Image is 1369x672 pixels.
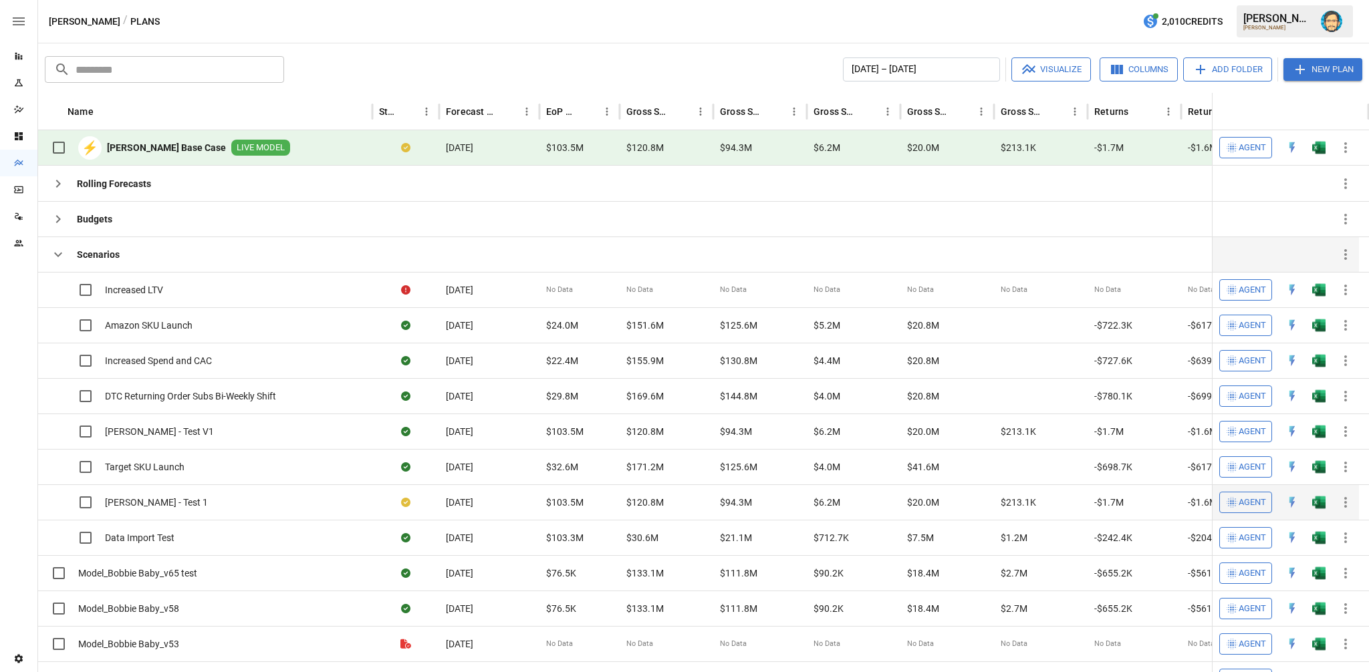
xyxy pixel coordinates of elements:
span: No Data [546,639,573,649]
div: Open in Quick Edit [1285,637,1299,651]
div: [DATE] [439,449,539,484]
span: Data Import Test [105,531,174,544]
b: Budgets [77,212,112,226]
span: Agent [1239,601,1266,617]
span: $20.8M [907,354,939,367]
img: g5qfjXmAAAAABJRU5ErkJggg== [1312,602,1326,615]
span: $1.2M [1001,531,1027,544]
span: Agent [1239,495,1266,510]
span: Agent [1239,353,1266,369]
div: [DATE] [439,520,539,555]
span: Increased LTV [105,283,163,297]
div: Your plan has changes in Excel that are not reflected in the Drivepoint Data Warehouse, select "S... [401,141,410,154]
span: $94.3M [720,425,752,438]
div: Open in Excel [1312,141,1326,154]
div: [DATE] [439,307,539,343]
span: -$1.6M [1188,141,1217,154]
span: No Data [720,285,747,295]
span: -$204.3K [1188,531,1226,544]
span: Agent [1239,318,1266,333]
div: [DATE] [439,626,539,661]
button: Agent [1219,421,1272,442]
span: -$617.6K [1188,319,1226,332]
span: $133.1M [626,566,664,580]
span: -$617.6K [1188,460,1226,474]
span: $213.1K [1001,141,1036,154]
span: -$561.4K [1188,602,1226,615]
span: -$242.4K [1094,531,1132,544]
span: -$655.2K [1094,566,1132,580]
span: -$1.6M [1188,425,1217,438]
div: [DATE] [439,272,539,307]
span: Model_Bobbie Baby_v53 [78,637,179,651]
span: $94.3M [720,496,752,509]
span: -$561.4K [1188,566,1226,580]
div: Sync complete [401,425,410,438]
span: $94.3M [720,141,752,154]
span: $169.6M [626,389,664,403]
span: $20.8M [907,389,939,403]
span: $6.2M [814,141,840,154]
div: Name [68,106,94,117]
div: ⚡ [78,136,102,160]
img: quick-edit-flash.b8aec18c.svg [1285,460,1299,474]
span: $29.8M [546,389,578,403]
img: quick-edit-flash.b8aec18c.svg [1285,141,1299,154]
span: $32.6M [546,460,578,474]
span: $24.0M [546,319,578,332]
div: Dana Basken [1321,11,1342,32]
span: $41.6M [907,460,939,474]
span: $76.5K [546,602,576,615]
button: Sort [766,102,785,121]
span: $171.2M [626,460,664,474]
div: Open in Quick Edit [1285,283,1299,297]
img: g5qfjXmAAAAABJRU5ErkJggg== [1312,141,1326,154]
div: Returns: DTC Online [1188,106,1233,117]
div: Open in Excel [1312,389,1326,403]
span: $30.6M [626,531,658,544]
span: No Data [814,285,840,295]
span: LIVE MODEL [231,142,290,154]
span: -$1.7M [1094,496,1124,509]
div: [PERSON_NAME] [1243,12,1313,25]
span: -$655.2K [1094,602,1132,615]
span: $213.1K [1001,425,1036,438]
button: Agent [1219,350,1272,371]
span: No Data [720,639,747,649]
button: Agent [1219,137,1272,158]
span: $111.8M [720,602,757,615]
img: g5qfjXmAAAAABJRU5ErkJggg== [1312,637,1326,651]
span: $5.2M [814,319,840,332]
span: -$722.3K [1094,319,1132,332]
button: Forecast start column menu [517,102,536,121]
button: [PERSON_NAME] [49,13,120,30]
div: Your plan has changes in Excel that are not reflected in the Drivepoint Data Warehouse, select "S... [401,496,410,509]
div: [DATE] [439,484,539,520]
span: -$698.7K [1094,460,1132,474]
div: [DATE] [439,413,539,449]
button: Status column menu [417,102,436,121]
div: Returns [1094,106,1128,117]
span: No Data [546,285,573,295]
span: No Data [814,639,840,649]
span: 2,010 Credits [1162,13,1223,30]
div: / [123,13,128,30]
img: g5qfjXmAAAAABJRU5ErkJggg== [1312,354,1326,367]
button: Sort [579,102,598,121]
img: g5qfjXmAAAAABJRU5ErkJggg== [1312,425,1326,438]
button: [DATE] – [DATE] [843,57,1000,81]
button: Sort [398,102,417,121]
span: $2.7M [1001,566,1027,580]
span: $90.2K [814,602,844,615]
img: quick-edit-flash.b8aec18c.svg [1285,425,1299,438]
span: $20.8M [907,319,939,332]
button: Returns column menu [1159,102,1178,121]
div: Open in Excel [1312,566,1326,580]
span: $133.1M [626,602,664,615]
div: Open in Quick Edit [1285,531,1299,544]
span: $103.5M [546,425,584,438]
div: Open in Excel [1312,354,1326,367]
span: Model_Bobbie Baby_v58 [78,602,179,615]
div: Open in Quick Edit [1285,566,1299,580]
button: New Plan [1283,58,1362,81]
